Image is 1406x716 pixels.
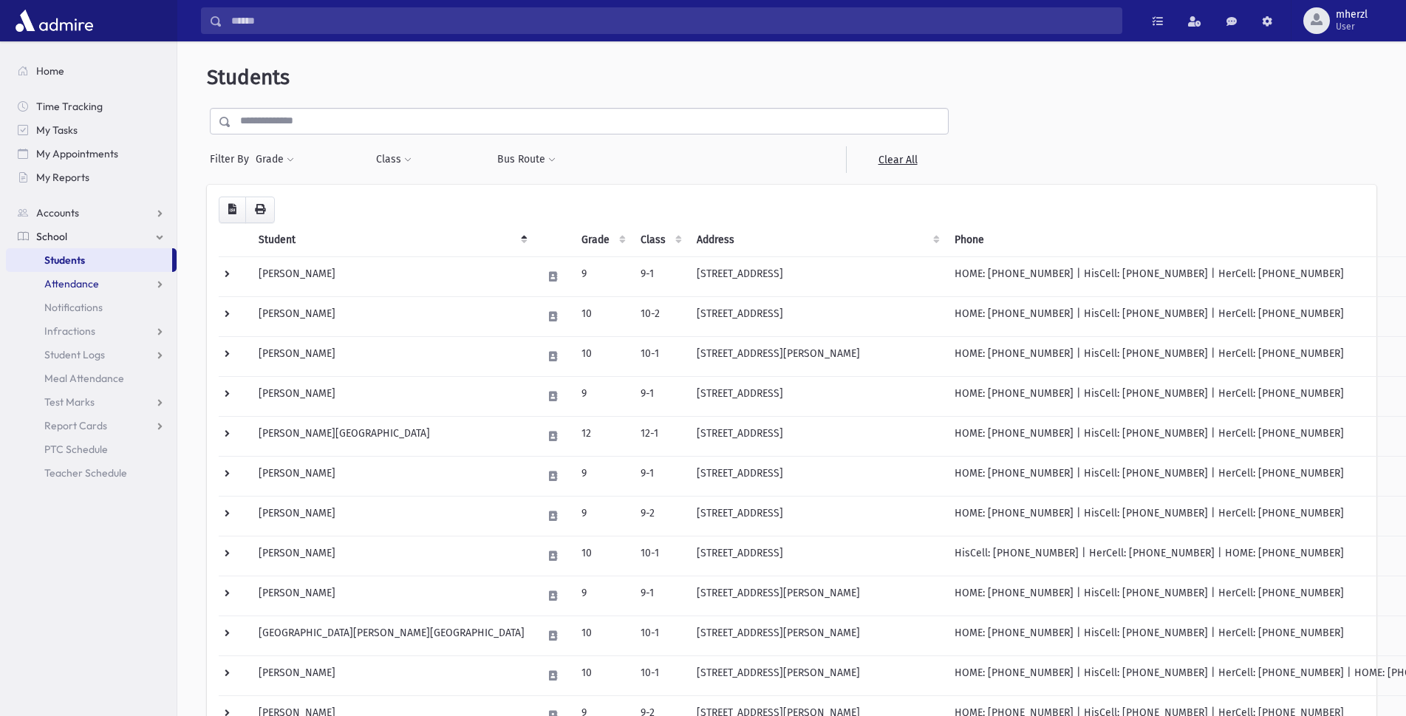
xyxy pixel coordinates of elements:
td: 10-1 [632,655,688,695]
td: 9-1 [632,456,688,496]
span: Filter By [210,151,255,167]
td: [STREET_ADDRESS][PERSON_NAME] [688,655,946,695]
span: My Appointments [36,147,118,160]
td: [PERSON_NAME] [250,496,533,536]
span: Home [36,64,64,78]
button: Bus Route [496,146,556,173]
span: Students [44,253,85,267]
button: Print [245,197,275,223]
td: 9 [573,576,632,616]
span: PTC Schedule [44,443,108,456]
button: Class [375,146,412,173]
span: School [36,230,67,243]
td: [STREET_ADDRESS] [688,456,946,496]
td: 9-1 [632,376,688,416]
span: Students [207,65,290,89]
td: 10 [573,296,632,336]
td: [STREET_ADDRESS] [688,376,946,416]
a: Accounts [6,201,177,225]
td: [PERSON_NAME][GEOGRAPHIC_DATA] [250,416,533,456]
img: AdmirePro [12,6,97,35]
span: Report Cards [44,419,107,432]
td: 10 [573,336,632,376]
td: [PERSON_NAME] [250,456,533,496]
span: Time Tracking [36,100,103,113]
td: [PERSON_NAME] [250,576,533,616]
td: 10-1 [632,616,688,655]
td: [PERSON_NAME] [250,536,533,576]
td: 9 [573,256,632,296]
span: Infractions [44,324,95,338]
td: 10 [573,655,632,695]
td: 10-1 [632,336,688,376]
td: [PERSON_NAME] [250,655,533,695]
button: CSV [219,197,246,223]
td: [PERSON_NAME] [250,256,533,296]
th: Student: activate to sort column descending [250,223,533,257]
td: 9-1 [632,256,688,296]
a: My Tasks [6,118,177,142]
td: [GEOGRAPHIC_DATA][PERSON_NAME][GEOGRAPHIC_DATA] [250,616,533,655]
span: My Reports [36,171,89,184]
td: [STREET_ADDRESS] [688,416,946,456]
td: [STREET_ADDRESS][PERSON_NAME] [688,616,946,655]
td: [STREET_ADDRESS][PERSON_NAME] [688,576,946,616]
span: Test Marks [44,395,95,409]
td: [PERSON_NAME] [250,296,533,336]
span: Meal Attendance [44,372,124,385]
td: 10-2 [632,296,688,336]
td: 9-1 [632,576,688,616]
a: Time Tracking [6,95,177,118]
td: [STREET_ADDRESS] [688,496,946,536]
th: Grade: activate to sort column ascending [573,223,632,257]
td: 10 [573,536,632,576]
a: Report Cards [6,414,177,437]
td: [PERSON_NAME] [250,376,533,416]
td: [STREET_ADDRESS] [688,536,946,576]
a: My Appointments [6,142,177,166]
td: [PERSON_NAME] [250,336,533,376]
a: Clear All [846,146,949,173]
td: 9 [573,496,632,536]
td: 9 [573,456,632,496]
span: User [1336,21,1368,33]
span: Attendance [44,277,99,290]
td: 10-1 [632,536,688,576]
span: Student Logs [44,348,105,361]
input: Search [222,7,1122,34]
span: Teacher Schedule [44,466,127,480]
td: 12-1 [632,416,688,456]
a: PTC Schedule [6,437,177,461]
a: Test Marks [6,390,177,414]
span: My Tasks [36,123,78,137]
a: Student Logs [6,343,177,366]
td: 10 [573,616,632,655]
td: 12 [573,416,632,456]
a: Attendance [6,272,177,296]
td: 9-2 [632,496,688,536]
th: Address: activate to sort column ascending [688,223,946,257]
td: [STREET_ADDRESS][PERSON_NAME] [688,336,946,376]
th: Class: activate to sort column ascending [632,223,688,257]
a: Meal Attendance [6,366,177,390]
span: mherzl [1336,9,1368,21]
a: Teacher Schedule [6,461,177,485]
span: Notifications [44,301,103,314]
a: School [6,225,177,248]
a: Infractions [6,319,177,343]
td: 9 [573,376,632,416]
a: Home [6,59,177,83]
a: Notifications [6,296,177,319]
a: My Reports [6,166,177,189]
span: Accounts [36,206,79,219]
td: [STREET_ADDRESS] [688,296,946,336]
td: [STREET_ADDRESS] [688,256,946,296]
button: Grade [255,146,295,173]
a: Students [6,248,172,272]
